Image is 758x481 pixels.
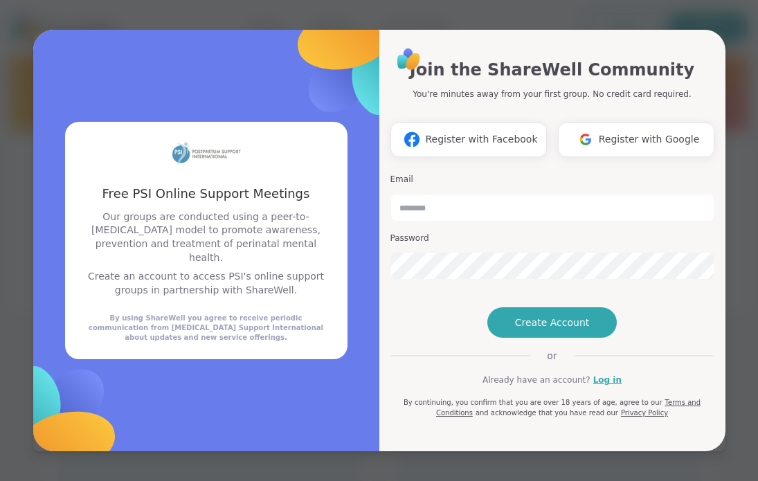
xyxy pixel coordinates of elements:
[482,374,590,386] span: Already have an account?
[390,174,714,185] h3: Email
[599,132,700,147] span: Register with Google
[425,132,537,147] span: Register with Facebook
[399,127,425,152] img: ShareWell Logomark
[621,409,668,417] a: Privacy Policy
[515,316,590,329] span: Create Account
[82,314,331,343] div: By using ShareWell you agree to receive periodic communication from [MEDICAL_DATA] Support Intern...
[593,374,622,386] a: Log in
[390,233,714,244] h3: Password
[530,349,573,363] span: or
[558,122,714,157] button: Register with Google
[82,185,331,202] h3: Free PSI Online Support Meetings
[390,122,547,157] button: Register with Facebook
[572,127,599,152] img: ShareWell Logomark
[393,44,424,75] img: ShareWell Logo
[172,138,241,168] img: partner logo
[404,399,662,406] span: By continuing, you confirm that you are over 18 years of age, agree to our
[476,409,618,417] span: and acknowledge that you have read our
[410,57,694,82] h1: Join the ShareWell Community
[413,88,691,100] p: You're minutes away from your first group. No credit card required.
[487,307,617,338] button: Create Account
[82,270,331,297] p: Create an account to access PSI's online support groups in partnership with ShareWell.
[82,210,331,264] p: Our groups are conducted using a peer-to-[MEDICAL_DATA] model to promote awareness, prevention an...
